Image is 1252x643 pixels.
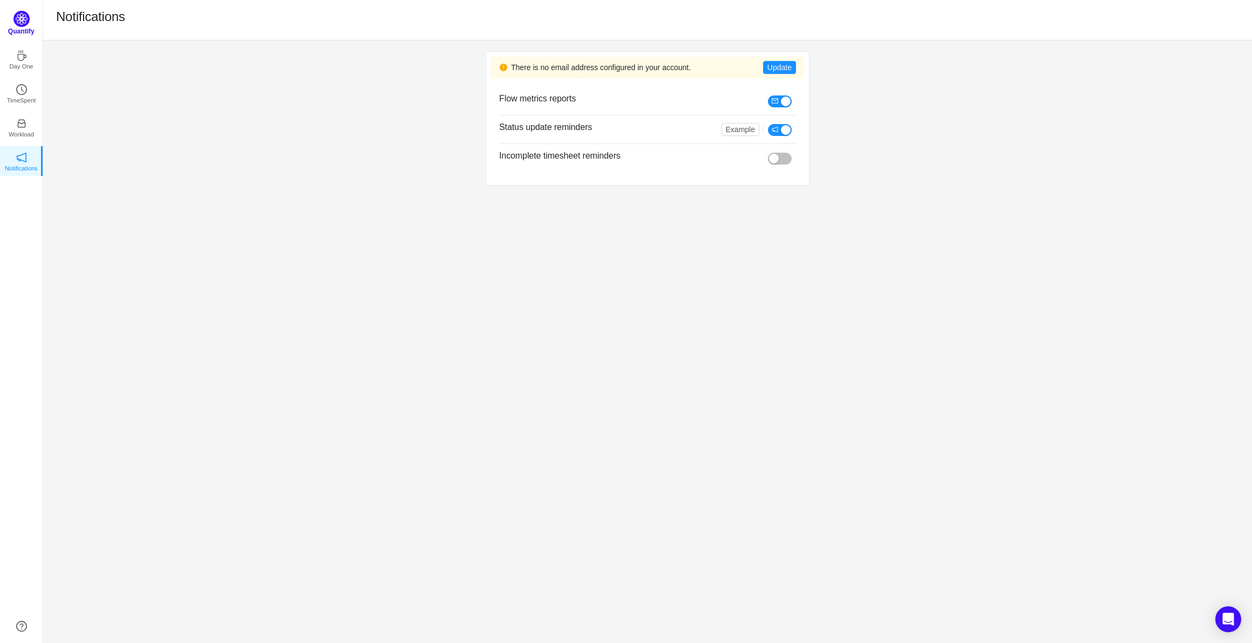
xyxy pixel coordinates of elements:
[16,121,27,132] a: icon: inboxWorkload
[499,122,696,133] h3: Status update reminders
[16,155,27,166] a: icon: notificationNotifications
[5,163,38,173] p: Notifications
[9,61,33,71] p: Day One
[722,123,759,136] button: Example
[772,126,778,133] i: icon: notification
[772,98,778,104] i: icon: mail
[763,61,796,74] button: Update
[16,87,27,98] a: icon: clock-circleTimeSpent
[499,93,742,104] h3: Flow metrics reports
[16,621,27,632] a: icon: question-circle
[8,26,35,36] p: Quantify
[16,84,27,95] i: icon: clock-circle
[500,64,507,71] i: icon: exclamation-circle
[9,129,34,139] p: Workload
[499,151,742,161] h3: Incomplete timesheet reminders
[56,9,125,25] h1: Notifications
[16,152,27,163] i: icon: notification
[16,118,27,129] i: icon: inbox
[16,53,27,64] a: icon: coffeeDay One
[511,62,691,73] span: There is no email address configured in your account.
[16,50,27,61] i: icon: coffee
[1215,606,1241,632] div: Open Intercom Messenger
[7,95,36,105] p: TimeSpent
[13,11,30,27] img: Quantify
